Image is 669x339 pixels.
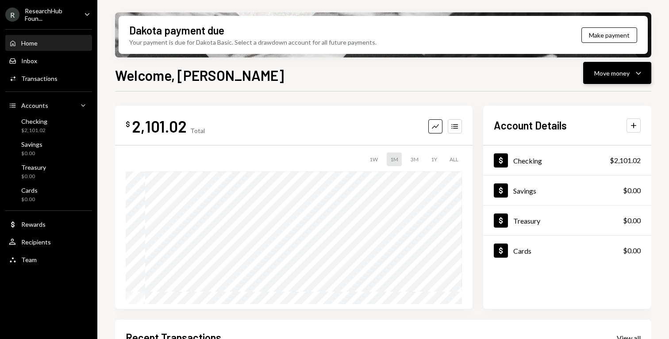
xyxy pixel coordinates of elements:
[5,35,92,51] a: Home
[513,187,536,195] div: Savings
[21,196,38,203] div: $0.00
[5,216,92,232] a: Rewards
[387,152,402,166] div: 1M
[623,245,641,256] div: $0.00
[483,145,651,175] a: Checking$2,101.02
[126,120,130,129] div: $
[366,152,381,166] div: 1W
[5,115,92,136] a: Checking$2,101.02
[494,118,567,133] h2: Account Details
[21,238,51,246] div: Recipients
[513,247,531,255] div: Cards
[623,215,641,226] div: $0.00
[21,39,38,47] div: Home
[21,57,37,65] div: Inbox
[21,127,47,134] div: $2,101.02
[623,185,641,196] div: $0.00
[513,217,540,225] div: Treasury
[25,7,77,22] div: ResearchHub Foun...
[5,234,92,250] a: Recipients
[21,141,42,148] div: Savings
[5,8,19,22] div: R
[483,175,651,205] a: Savings$0.00
[427,152,441,166] div: 1Y
[583,62,651,84] button: Move money
[581,27,637,43] button: Make payment
[483,236,651,265] a: Cards$0.00
[21,256,37,263] div: Team
[610,155,641,166] div: $2,101.02
[21,75,58,82] div: Transactions
[21,150,42,157] div: $0.00
[132,116,187,136] div: 2,101.02
[21,187,38,194] div: Cards
[483,206,651,235] a: Treasury$0.00
[407,152,422,166] div: 3M
[5,184,92,205] a: Cards$0.00
[21,102,48,109] div: Accounts
[5,70,92,86] a: Transactions
[190,127,205,134] div: Total
[115,66,284,84] h1: Welcome, [PERSON_NAME]
[446,152,462,166] div: ALL
[21,118,47,125] div: Checking
[594,69,630,78] div: Move money
[21,173,46,180] div: $0.00
[21,164,46,171] div: Treasury
[129,23,224,38] div: Dakota payment due
[129,38,377,47] div: Your payment is due for Dakota Basic. Select a drawdown account for all future payments.
[5,251,92,267] a: Team
[5,161,92,182] a: Treasury$0.00
[5,97,92,113] a: Accounts
[21,221,46,228] div: Rewards
[513,156,542,165] div: Checking
[5,138,92,159] a: Savings$0.00
[5,53,92,69] a: Inbox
